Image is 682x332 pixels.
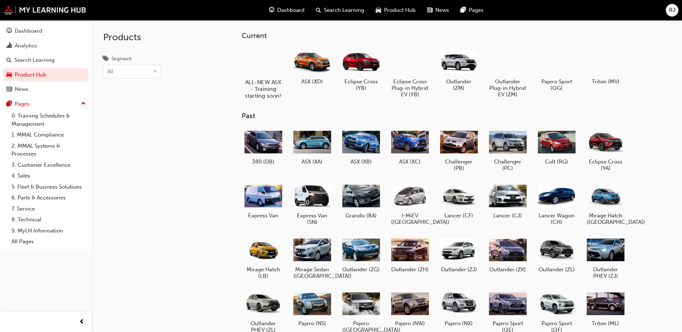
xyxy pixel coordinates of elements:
a: Outlander Plug-in Hybrid EV (ZM) [486,46,529,100]
a: 6. Parts & Accessories [9,192,89,203]
a: news-iconNews [421,3,455,18]
h5: Challenger (PB) [440,158,478,171]
a: Mirage Hatch ([GEOGRAPHIC_DATA]) [584,180,627,228]
a: Triton (ML) [584,288,627,329]
a: Dashboard [3,24,89,38]
h5: Mirage Hatch (LB) [244,266,282,279]
a: Lancer (CJ) [486,180,529,222]
a: Grandis (BA) [339,180,383,222]
a: All Pages [9,236,89,247]
a: ASX (XC) [388,126,431,168]
a: Outlander (ZK) [486,234,529,276]
a: News [3,83,89,96]
a: Eclipse Cross Plug-in Hybrid EV (YB) [388,46,431,100]
a: Eclipse Cross (YA) [584,126,627,174]
button: Pages [3,97,89,111]
h5: Outlander (ZG) [342,266,380,273]
div: All [107,68,113,76]
h5: Eclipse Cross (YA) [587,158,624,171]
span: pages-icon [6,101,12,107]
a: Lancer (CF) [437,180,480,222]
h5: Lancer Wagon (CH) [538,212,576,225]
a: 380 (DB) [242,126,285,168]
span: news-icon [427,6,432,15]
a: Challenger (PB) [437,126,480,174]
h5: Pajero (NX) [440,320,478,327]
h5: Triton (ML) [587,320,624,327]
h5: Colt (RG) [538,158,576,165]
a: ASX (XA) [290,126,334,168]
img: mmal [4,5,86,15]
div: Analytics [15,42,37,50]
a: Pajero (NX) [437,288,480,329]
h5: Outlander (ZL) [538,266,576,273]
div: Pages [15,100,29,108]
span: search-icon [6,57,12,64]
a: Express Van [242,180,285,222]
a: guage-iconDashboard [263,3,310,18]
h5: Outlander (ZH) [391,266,429,273]
h5: Pajero (NS) [293,320,331,327]
h5: Grandis (BA) [342,212,380,219]
a: Product Hub [3,68,89,82]
a: car-iconProduct Hub [370,3,421,18]
span: down-icon [153,67,158,77]
span: Pages [469,6,484,14]
a: Pajero (NS) [290,288,334,329]
a: ASX (XB) [339,126,383,168]
h5: Triton (MV) [587,78,624,85]
h5: ASX (XB) [342,158,380,165]
a: 9. MyLH Information [9,225,89,236]
h5: Eclipse Cross (YB) [342,78,380,91]
h5: ALL-NEW ASX - Training starting soon! [243,79,283,99]
span: car-icon [376,6,381,15]
h5: Pajero (NW) [391,320,429,327]
h5: Outlander (ZJ) [440,266,478,273]
span: car-icon [6,72,12,78]
h5: 380 (DB) [244,158,282,165]
h5: Mirage Hatch ([GEOGRAPHIC_DATA]) [587,212,624,225]
h5: Outlander (ZK) [489,266,527,273]
div: Dashboard [15,27,42,35]
a: Outlander (ZG) [339,234,383,276]
span: prev-icon [79,318,84,327]
span: Dashboard [277,6,305,14]
h5: Express Van (SN) [293,212,331,225]
h5: Pajero Sport (QG) [538,78,576,91]
h5: Express Van [244,212,282,219]
a: Outlander PHEV (ZJ) [584,234,627,282]
span: guage-icon [269,6,274,15]
a: ALL-NEW ASX - Training starting soon! [242,46,285,100]
span: guage-icon [6,28,12,34]
a: search-iconSearch Learning [310,3,370,18]
h2: Products [103,32,161,43]
button: DashboardAnalyticsSearch LearningProduct HubNews [3,23,89,97]
a: 5. Fleet & Business Solutions [9,181,89,193]
span: RJ [669,6,676,14]
a: Colt (RG) [535,126,578,168]
span: news-icon [6,86,12,93]
a: pages-iconPages [455,3,489,18]
h5: Lancer (CF) [440,212,478,219]
a: 2. MMAL Systems & Processes [9,140,89,160]
div: News [15,85,28,93]
span: tags-icon [103,56,109,63]
div: Segment [111,55,132,63]
h5: Outlander PHEV (ZJ) [587,266,624,279]
a: Triton (MV) [584,46,627,87]
h5: ASX (XD) [293,78,331,85]
span: News [435,6,449,14]
a: Challenger (PC) [486,126,529,174]
span: search-icon [316,6,321,15]
a: Outlander (ZJ) [437,234,480,276]
h5: Outlander Plug-in Hybrid EV (ZM) [489,78,527,98]
a: Analytics [3,39,89,52]
a: 4. Sales [9,170,89,181]
h5: Challenger (PC) [489,158,527,171]
a: Search Learning [3,54,89,67]
a: 0. Training Schedules & Management [9,110,89,129]
h5: Mirage Sedan ([GEOGRAPHIC_DATA]) [293,266,331,279]
h3: Current [242,32,650,40]
a: Outlander (ZH) [388,234,431,276]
